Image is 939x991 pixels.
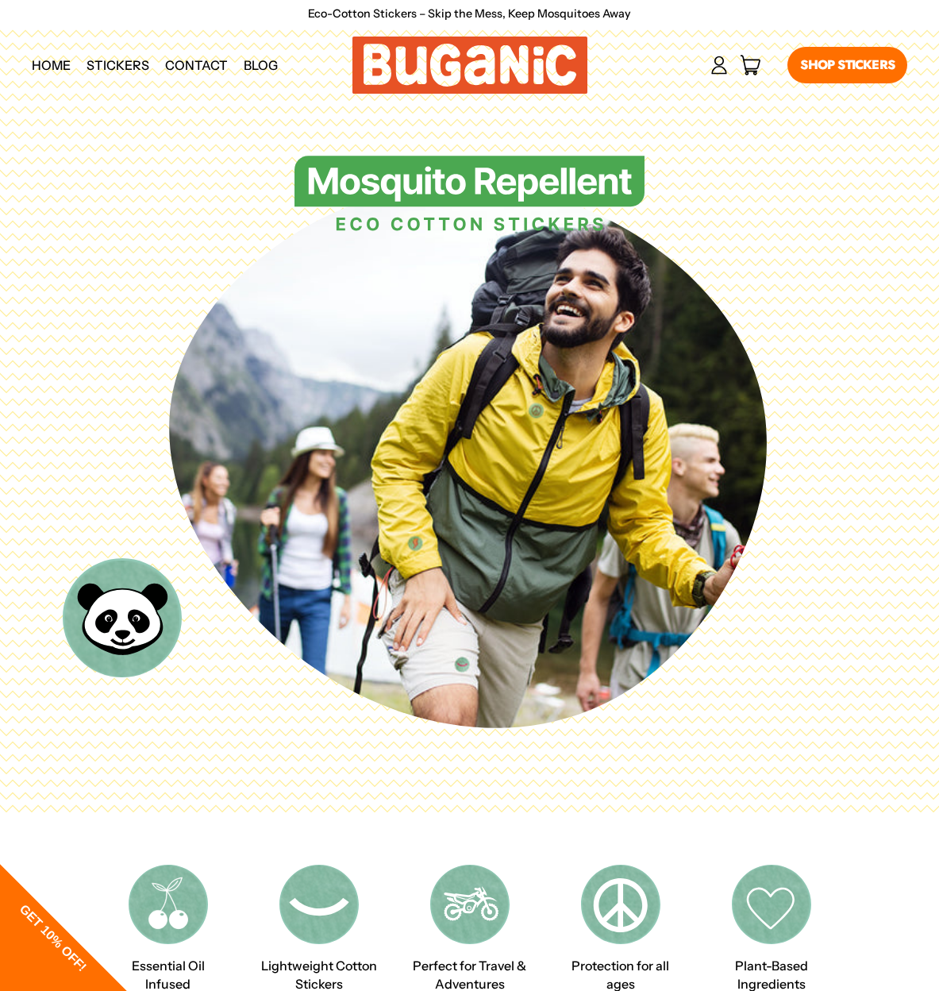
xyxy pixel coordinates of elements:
img: Buganic [294,156,645,233]
a: Stickers [79,45,157,85]
a: Buganic Buganic [352,37,587,94]
span: GET 10% OFF! [17,902,90,974]
a: Blog [236,45,286,85]
a: Shop Stickers [787,47,907,83]
a: Home [24,45,79,85]
a: Contact [157,45,236,85]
